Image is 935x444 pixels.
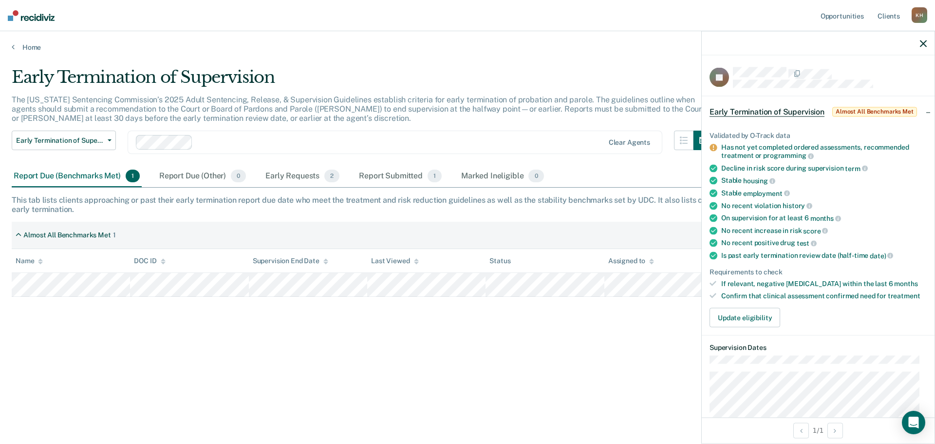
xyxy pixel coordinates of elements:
div: Assigned to [608,257,654,265]
span: 0 [231,170,246,182]
div: DOC ID [134,257,165,265]
div: No recent increase in risk [721,226,927,235]
button: Previous Opportunity [793,423,809,438]
div: Report Submitted [357,166,444,187]
div: 1 [113,231,116,239]
span: Almost All Benchmarks Met [832,107,917,116]
span: housing [743,177,775,185]
span: score [803,227,828,234]
button: Next Opportunity [827,423,843,438]
span: months [894,280,917,288]
div: No recent violation [721,201,927,210]
span: test [797,239,817,247]
dt: Supervision Dates [710,344,927,352]
div: Validated by O-Track data [710,131,927,139]
div: Requirements to check [710,268,927,276]
div: Marked Ineligible [459,166,546,187]
div: Report Due (Benchmarks Met) [12,166,142,187]
div: On supervision for at least 6 [721,214,927,223]
span: 0 [528,170,543,182]
div: 1 / 1 [702,417,935,443]
img: Recidiviz [8,10,55,21]
div: Clear agents [609,138,650,147]
div: Stable [721,189,927,198]
div: Last Viewed [371,257,418,265]
div: Early Termination of SupervisionAlmost All Benchmarks Met [702,96,935,127]
span: history [783,202,812,210]
div: If relevant, negative [MEDICAL_DATA] within the last 6 [721,280,927,288]
button: Update eligibility [710,308,780,328]
span: Early Termination of Supervision [16,136,104,145]
div: No recent positive drug [721,239,927,248]
span: 1 [428,170,442,182]
span: treatment [888,292,920,300]
span: term [845,164,867,172]
span: 1 [126,170,140,182]
div: Stable [721,176,927,185]
div: Early Requests [263,166,341,187]
div: Supervision End Date [253,257,328,265]
div: Almost All Benchmarks Met [23,231,111,239]
span: date) [870,251,893,259]
span: months [810,214,841,222]
div: This tab lists clients approaching or past their early termination report due date who meet the t... [12,195,923,214]
div: Is past early termination review date (half-time [721,251,927,260]
span: Early Termination of Supervision [710,107,824,116]
div: Name [16,257,43,265]
div: Report Due (Other) [157,166,248,187]
div: Decline in risk score during supervision [721,164,927,173]
a: Home [12,43,923,52]
p: The [US_STATE] Sentencing Commission’s 2025 Adult Sentencing, Release, & Supervision Guidelines e... [12,95,705,123]
div: Confirm that clinical assessment confirmed need for [721,292,927,300]
div: Open Intercom Messenger [902,411,925,434]
div: Early Termination of Supervision [12,67,713,95]
div: Status [489,257,510,265]
span: employment [743,189,789,197]
div: K H [912,7,927,23]
div: Has not yet completed ordered assessments, recommended treatment or programming [721,143,927,160]
span: 2 [324,170,339,182]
